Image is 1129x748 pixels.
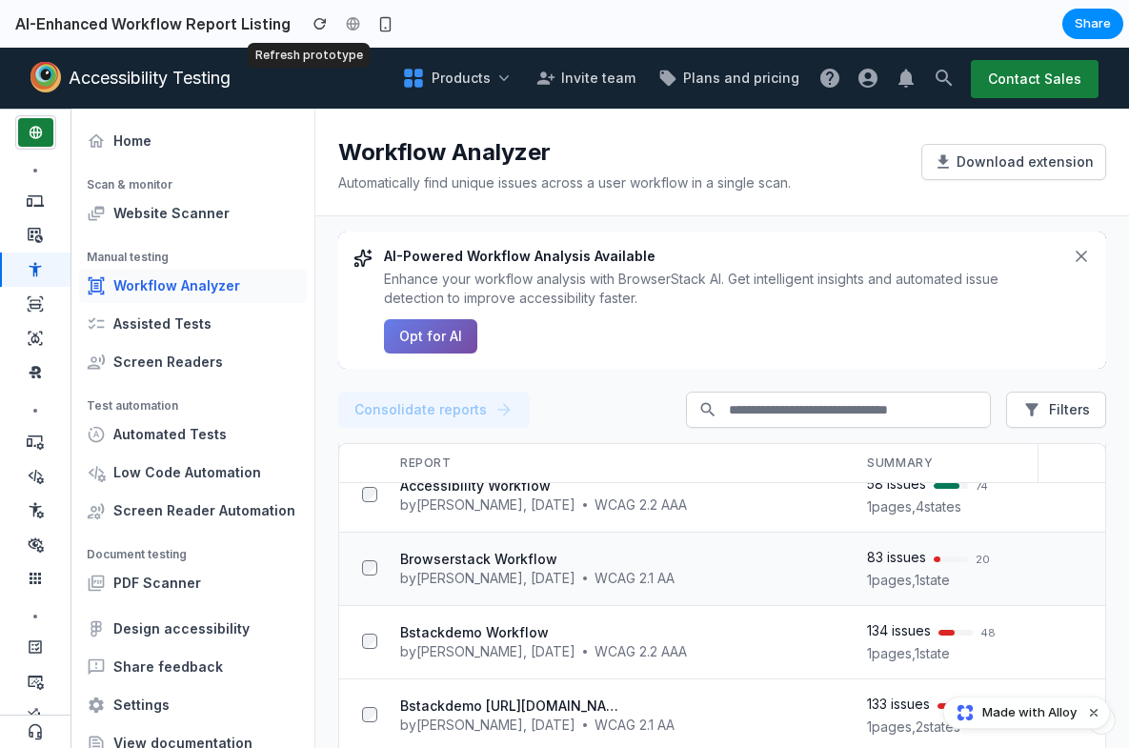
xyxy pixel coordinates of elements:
p: Browserstack Workflow [400,502,557,521]
p: WCAG 2.2 AAA [595,448,687,467]
span: Design accessibility [113,573,250,589]
p: 134 issues [867,574,931,593]
h1: Workflow Analyzer [338,91,551,118]
p: Enhance your workflow analysis with BrowserStack AI. Get intelligent insights and automated issue... [384,222,1060,260]
div: Automated Tests [113,377,227,396]
h2: Scan & monitor [71,130,314,145]
p: WCAG 2.1 AA [595,521,675,540]
p: Bstackdemo [URL][DOMAIN_NAME] [400,649,629,668]
span: 20 [976,507,990,517]
p: [DATE] [531,668,575,687]
span: 74 [976,434,988,444]
button: Consolidate reports [338,344,530,380]
button: Contact Sales [971,12,1099,51]
div: Low Code Automation [113,415,261,435]
p: Accessibility Workflow [400,429,551,448]
p: 133 issues [867,647,930,666]
button: Download extension [921,96,1106,132]
span: Consolidate reports [354,353,514,372]
span: View documentation [113,687,252,703]
div: Screen Readers [113,305,223,324]
div: Workflow Analyzer [113,229,240,248]
p: by [PERSON_NAME] , [400,668,527,687]
span: Share feedback [113,611,223,627]
span: 48 [980,580,996,591]
p: Automatically find unique issues across a user workflow in a single scan. [338,126,906,145]
div: Report [400,408,844,423]
h3: AI-Powered Workflow Analysis Available [384,199,1060,218]
div: Website Scanner [113,156,230,175]
div: Summary [867,408,1026,423]
button: Filters [1006,344,1106,380]
h2: Document testing [71,499,314,515]
p: by [PERSON_NAME] , [400,595,527,614]
button: Close alert [1072,199,1091,218]
div: PDF Scanner [113,526,201,545]
p: WCAG 2.1 AA [595,668,675,687]
div: Screen Reader Automation [113,454,295,473]
p: WCAG 2.2 AAA [595,595,687,614]
p: 1 pages, 2 state s [867,670,1027,689]
h2: AI-Enhanced Workflow Report Listing [8,12,291,35]
div: Assisted Tests [113,267,212,286]
span: Filters [1022,353,1090,372]
span: Share [1075,14,1111,33]
p: Bstackdemo Workflow [400,576,549,595]
a: Made with Alloy [944,703,1079,722]
p: Accessibility Testing [69,19,231,42]
div: Home [113,84,151,103]
p: [DATE] [531,448,575,467]
p: by [PERSON_NAME] , [400,521,527,540]
span: Made with Alloy [982,703,1077,722]
p: Contact Sales [986,22,1083,41]
p: Plans and pricing [683,21,799,40]
span: 49 [979,654,995,664]
p: 83 issues [867,500,926,519]
h2: Test automation [71,351,314,366]
div: Refresh prototype [248,43,371,68]
p: 1 pages, 1 state [867,596,1027,616]
button: Share [1062,9,1123,39]
p: 1 pages, 4 state s [867,450,1027,469]
p: 58 issues [867,427,926,446]
span: Settings [113,649,170,665]
button: Dismiss watermark [1082,701,1105,724]
p: by [PERSON_NAME] , [400,448,527,467]
span: Download extension [934,105,1094,124]
p: [DATE] [531,521,575,540]
p: Invite team [561,21,635,40]
h2: Manual testing [71,202,314,217]
p: 1 pages, 1 state [867,523,1027,542]
p: [DATE] [531,595,575,614]
button: Opt for AI [384,272,477,306]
